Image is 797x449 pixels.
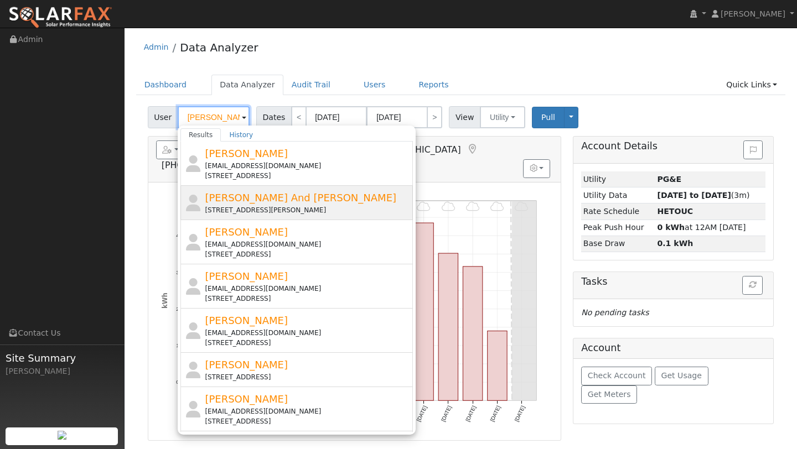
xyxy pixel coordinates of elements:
span: Check Account [588,371,646,380]
text: 0.5 [176,379,184,385]
span: [PERSON_NAME] [205,393,288,405]
td: Base Draw [581,236,655,252]
span: Get Meters [588,390,631,399]
span: [PERSON_NAME] [205,148,288,159]
div: [STREET_ADDRESS] [205,372,410,382]
strong: ID: 17266892, authorized: 09/09/25 [657,175,681,184]
rect: onclick="" [463,267,483,401]
a: Audit Trail [283,75,339,95]
input: Select a User [178,106,250,128]
text: 2.5 [176,306,184,312]
button: Pull [532,107,565,128]
text: 3.5 [176,269,184,275]
span: Pull [541,113,555,122]
div: [EMAIL_ADDRESS][DOMAIN_NAME] [205,406,410,416]
a: < [291,106,307,128]
button: Refresh [742,276,763,295]
button: Utility [480,106,525,128]
rect: onclick="" [438,253,458,400]
div: [PERSON_NAME] [6,366,118,377]
img: retrieve [58,431,66,440]
span: Sonoma, [GEOGRAPHIC_DATA] [328,144,461,155]
span: [PERSON_NAME] [205,270,288,282]
a: Reports [411,75,457,95]
a: Admin [144,43,169,51]
a: Quick Links [718,75,785,95]
a: History [221,128,261,142]
button: Check Account [581,367,652,385]
text: kWh [161,293,168,309]
div: [EMAIL_ADDRESS][DOMAIN_NAME] [205,328,410,338]
div: [EMAIL_ADDRESS][DOMAIN_NAME] [205,161,410,171]
a: Users [355,75,394,95]
span: (3m) [657,191,749,200]
button: Get Meters [581,385,637,404]
h5: Tasks [581,276,765,288]
strong: 0.1 kWh [657,239,693,248]
text: [DATE] [464,405,477,422]
text: [DATE] [440,405,453,422]
a: Data Analyzer [211,75,283,95]
h5: Account [581,342,620,353]
td: Rate Schedule [581,203,655,220]
text: 1.5 [176,342,184,348]
div: [STREET_ADDRESS] [205,416,410,426]
td: Utility Data [581,187,655,203]
span: View [449,106,480,128]
i: 9/10 - Cloudy [490,201,504,212]
rect: onclick="" [414,223,433,400]
span: Dates [256,106,292,128]
span: [PHONE_NUMBER] [162,160,242,170]
h5: Account Details [581,140,765,152]
span: [PERSON_NAME] [205,359,288,370]
strong: 0 kWh [657,223,685,232]
div: [STREET_ADDRESS] [205,338,410,348]
button: Issue History [743,140,763,159]
i: 9/08 - Cloudy [442,201,455,212]
td: Utility [581,171,655,187]
span: Get Usage [661,371,702,380]
a: Dashboard [136,75,195,95]
text: [DATE] [416,405,428,422]
a: Map [467,144,479,155]
td: at 12AM [DATE] [655,220,765,236]
text: [DATE] [514,405,526,422]
a: Results [180,128,221,142]
i: 9/07 - Cloudy [417,201,430,212]
text: [DATE] [489,405,502,422]
text: 4.5 [176,232,184,238]
a: Data Analyzer [180,41,258,54]
div: [STREET_ADDRESS][PERSON_NAME] [205,205,410,215]
span: [PERSON_NAME] [721,9,785,18]
strong: F [657,207,693,216]
div: [STREET_ADDRESS] [205,249,410,259]
span: [PERSON_NAME] [205,315,288,326]
td: Peak Push Hour [581,220,655,236]
div: [EMAIL_ADDRESS][DOMAIN_NAME] [205,239,410,249]
a: > [427,106,442,128]
img: SolarFax [8,6,112,29]
div: [STREET_ADDRESS] [205,171,410,181]
div: [EMAIL_ADDRESS][DOMAIN_NAME] [205,284,410,294]
i: 9/09 - Cloudy [466,201,479,212]
span: User [148,106,178,128]
rect: onclick="" [488,331,507,400]
div: [STREET_ADDRESS] [205,294,410,304]
span: [PERSON_NAME] And [PERSON_NAME] [205,192,396,203]
button: Get Usage [655,367,708,385]
strong: [DATE] to [DATE] [657,191,731,200]
span: Site Summary [6,351,118,366]
span: [PERSON_NAME] [205,226,288,238]
i: No pending tasks [581,308,649,317]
